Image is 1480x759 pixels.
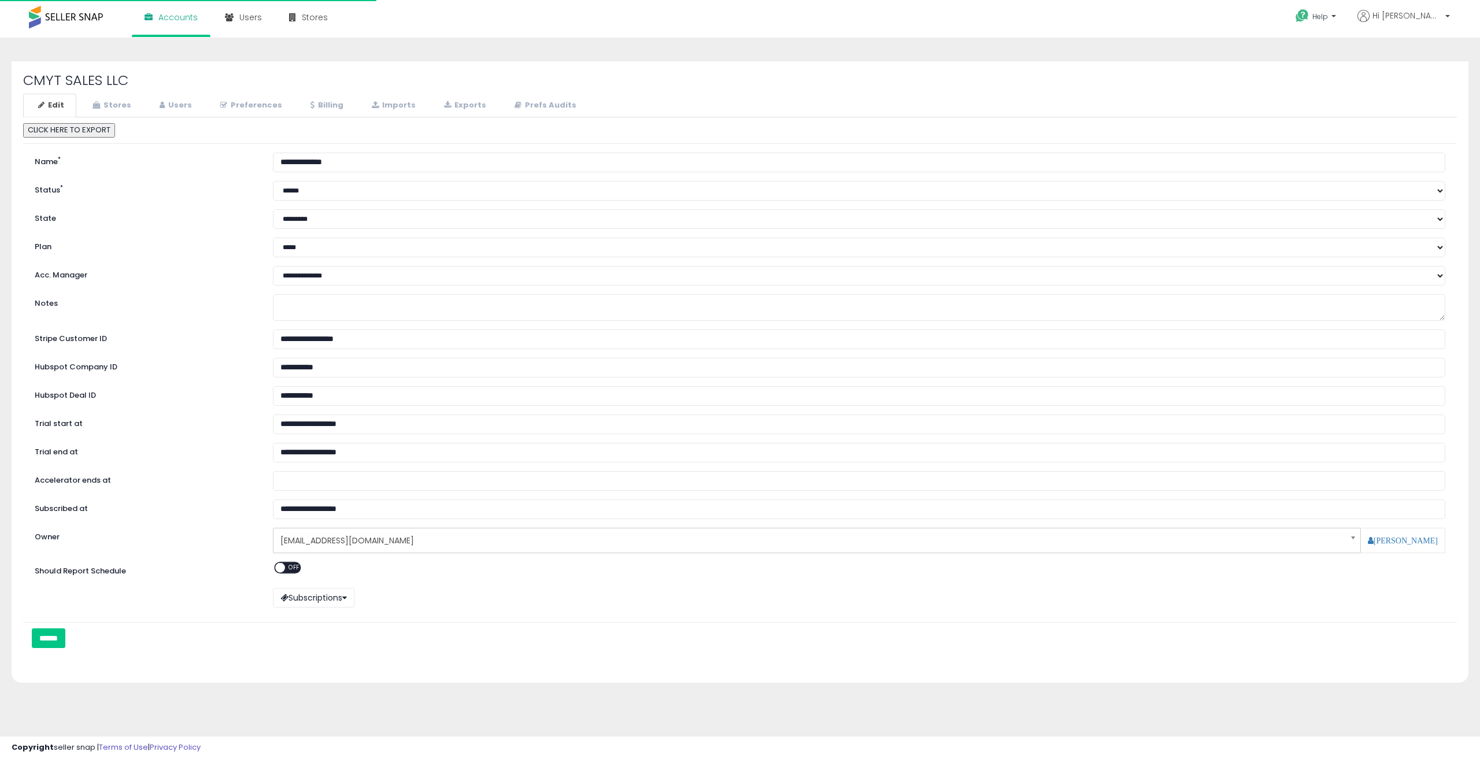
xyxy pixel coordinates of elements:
[26,443,264,458] label: Trial end at
[285,562,304,572] span: OFF
[26,471,264,486] label: Accelerator ends at
[357,94,428,117] a: Imports
[26,386,264,401] label: Hubspot Deal ID
[239,12,262,23] span: Users
[12,742,201,753] div: seller snap | |
[26,358,264,373] label: Hubspot Company ID
[26,294,264,309] label: Notes
[1372,10,1442,21] span: Hi [PERSON_NAME]
[26,266,264,281] label: Acc. Manager
[26,209,264,224] label: State
[77,94,143,117] a: Stores
[145,94,204,117] a: Users
[1368,536,1438,545] a: [PERSON_NAME]
[12,742,54,753] strong: Copyright
[1312,12,1328,21] span: Help
[1295,9,1309,23] i: Get Help
[23,123,115,138] button: CLICK HERE TO EXPORT
[302,12,328,23] span: Stores
[35,532,60,543] label: Owner
[26,499,264,514] label: Subscribed at
[26,238,264,253] label: Plan
[26,181,264,196] label: Status
[1357,10,1450,36] a: Hi [PERSON_NAME]
[429,94,498,117] a: Exports
[280,531,1338,550] span: [EMAIL_ADDRESS][DOMAIN_NAME]
[295,94,356,117] a: Billing
[26,414,264,430] label: Trial start at
[26,153,264,168] label: Name
[499,94,589,117] a: Prefs Audits
[273,588,354,608] button: Subscriptions
[35,566,126,577] label: Should Report Schedule
[150,742,201,753] a: Privacy Policy
[23,73,1457,88] h2: CMYT SALES LLC
[205,94,294,117] a: Preferences
[99,742,148,753] a: Terms of Use
[158,12,198,23] span: Accounts
[23,94,76,117] a: Edit
[26,329,264,345] label: Stripe Customer ID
